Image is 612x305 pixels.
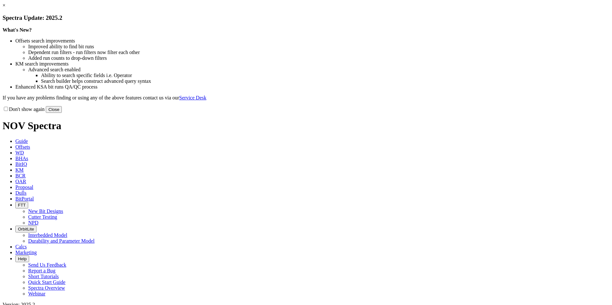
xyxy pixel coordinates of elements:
a: Quick Start Guide [28,279,65,285]
span: Dulls [15,190,27,196]
li: Added run counts to drop-down filters [28,55,609,61]
h3: Spectra Update: 2025.2 [3,14,609,21]
li: Ability to search specific fields i.e. Operator [41,73,609,78]
li: Advanced search enabled [28,67,609,73]
li: KM search improvements [15,61,609,67]
span: Offsets [15,144,30,150]
a: NPD [28,220,38,225]
li: Search builder helps construct advanced query syntax [41,78,609,84]
a: Service Desk [179,95,206,100]
a: Durability and Parameter Model [28,238,95,244]
strong: What's New? [3,27,32,33]
span: FTT [18,203,26,207]
span: BitPortal [15,196,34,201]
label: Don't show again [3,106,44,112]
a: New Bit Designs [28,208,63,214]
li: Enhanced KSA bit runs QA/QC process [15,84,609,90]
a: Spectra Overview [28,285,65,291]
a: Short Tutorials [28,274,59,279]
a: Report a Bug [28,268,55,273]
input: Don't show again [4,107,8,111]
span: BHAs [15,156,28,161]
button: Close [46,106,62,113]
li: Offsets search improvements [15,38,609,44]
span: BCR [15,173,26,178]
a: × [3,3,5,8]
a: Interbedded Model [28,232,67,238]
p: If you have any problems finding or using any of the above features contact us via our [3,95,609,101]
span: Calcs [15,244,27,249]
li: Improved ability to find bit runs [28,44,609,50]
span: Help [18,256,27,261]
a: Send Us Feedback [28,262,66,268]
span: KM [15,167,24,173]
span: Marketing [15,250,37,255]
span: OrbitLite [18,227,34,231]
li: Dependent run filters - run filters now filter each other [28,50,609,55]
span: BitIQ [15,161,27,167]
h1: NOV Spectra [3,120,609,132]
span: Guide [15,138,28,144]
a: Cutter Testing [28,214,57,220]
span: OAR [15,179,26,184]
span: Proposal [15,184,33,190]
a: Webinar [28,291,45,296]
span: WD [15,150,24,155]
